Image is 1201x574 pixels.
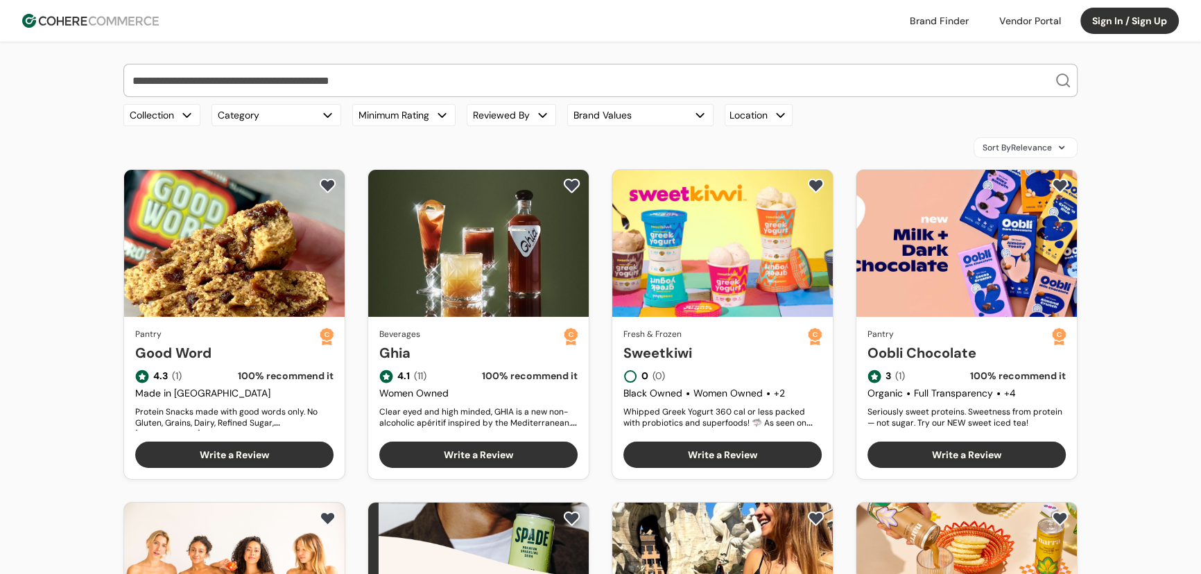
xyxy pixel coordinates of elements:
button: add to favorite [804,175,827,196]
span: Sort By Relevance [983,141,1052,154]
button: Write a Review [379,442,578,468]
button: Sign In / Sign Up [1080,8,1179,34]
button: Write a Review [135,442,334,468]
a: Ghia [379,342,564,363]
button: add to favorite [1048,508,1071,529]
img: Cohere Logo [22,14,159,28]
button: add to favorite [316,508,339,529]
a: Sweetkiwi [623,342,808,363]
button: add to favorite [804,508,827,529]
button: add to favorite [316,175,339,196]
button: add to favorite [560,508,583,529]
button: Write a Review [623,442,822,468]
button: add to favorite [560,175,583,196]
a: Oobli Chocolate [867,342,1052,363]
a: Good Word [135,342,320,363]
button: add to favorite [1048,175,1071,196]
button: Write a Review [867,442,1066,468]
